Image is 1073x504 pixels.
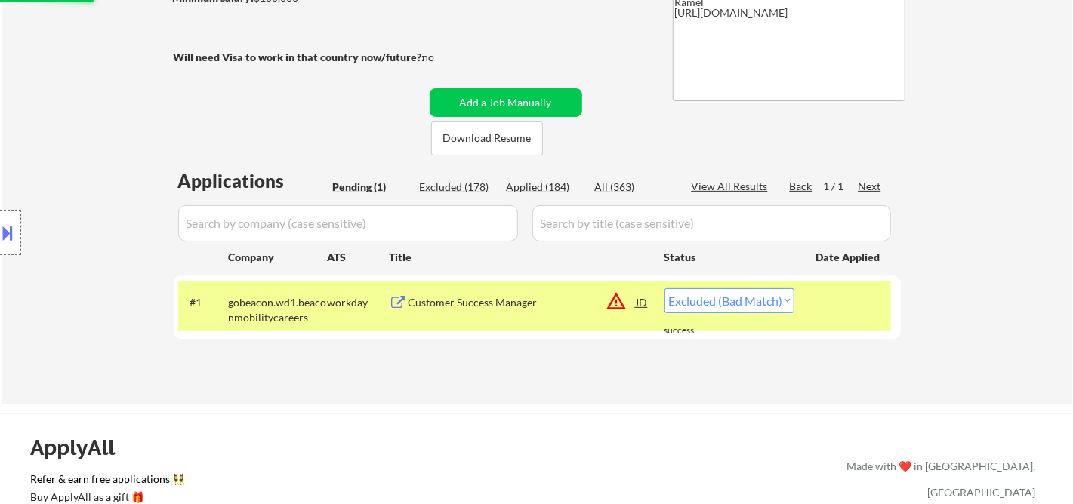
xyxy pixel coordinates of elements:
[229,295,328,324] div: gobeacon.wd1.beaconmobilitycareers
[229,250,328,265] div: Company
[430,88,582,117] button: Add a Job Manually
[824,179,859,194] div: 1 / 1
[816,250,883,265] div: Date Applied
[409,295,637,310] div: Customer Success Manager
[30,474,531,490] a: Refer & earn free applications 👯‍♀️
[532,205,891,241] input: Search by title (case sensitive)
[30,435,132,460] div: ApplyAll
[790,179,814,194] div: Back
[431,121,543,155] button: Download Resume
[635,288,650,315] div: JD
[420,180,495,195] div: Excluded (178)
[390,250,650,265] div: Title
[30,492,181,502] div: Buy ApplyAll as a gift 🎁
[692,179,772,194] div: View All Results
[606,290,627,312] button: warning_amber
[328,295,390,310] div: workday
[328,250,390,265] div: ATS
[174,51,425,63] strong: Will need Visa to work in that country now/future?:
[423,50,466,65] div: no
[664,243,794,270] div: Status
[859,179,883,194] div: Next
[333,180,409,195] div: Pending (1)
[664,324,725,337] div: success
[178,205,518,241] input: Search by company (case sensitive)
[595,180,671,195] div: All (363)
[507,180,582,195] div: Applied (184)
